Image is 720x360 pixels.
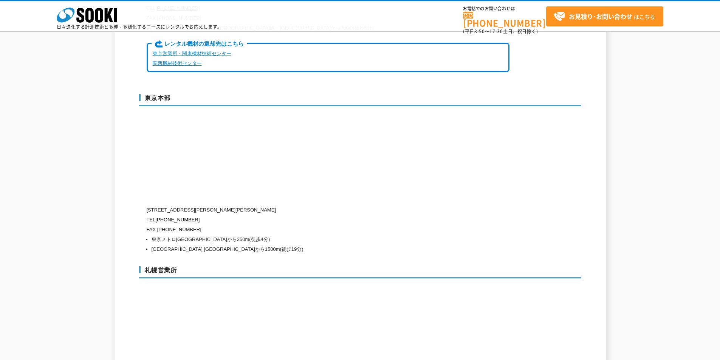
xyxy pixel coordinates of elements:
[152,244,509,254] li: [GEOGRAPHIC_DATA] [GEOGRAPHIC_DATA]から1500m(徒歩19分)
[546,6,663,26] a: お見積り･お問い合わせはこちら
[147,205,509,215] p: [STREET_ADDRESS][PERSON_NAME][PERSON_NAME]
[152,235,509,244] li: 東京メトロ[GEOGRAPHIC_DATA]から350m(徒歩4分)
[147,215,509,225] p: TEL
[474,28,485,35] span: 8:50
[153,51,231,56] a: 東京営業所・関東機材技術センター
[155,217,200,222] a: [PHONE_NUMBER]
[489,28,503,35] span: 17:30
[554,11,655,22] span: はこちら
[147,225,509,235] p: FAX [PHONE_NUMBER]
[463,12,546,27] a: [PHONE_NUMBER]
[463,6,546,11] span: お電話でのお問い合わせは
[569,12,632,21] strong: お見積り･お問い合わせ
[139,266,581,278] h3: 札幌営業所
[153,60,202,66] a: 関西機材技術センター
[152,40,247,48] span: レンタル機材の返却先はこちら
[139,94,581,106] h3: 東京本部
[57,25,222,29] p: 日々進化する計測技術と多種・多様化するニーズにレンタルでお応えします。
[463,28,538,35] span: (平日 ～ 土日、祝日除く)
